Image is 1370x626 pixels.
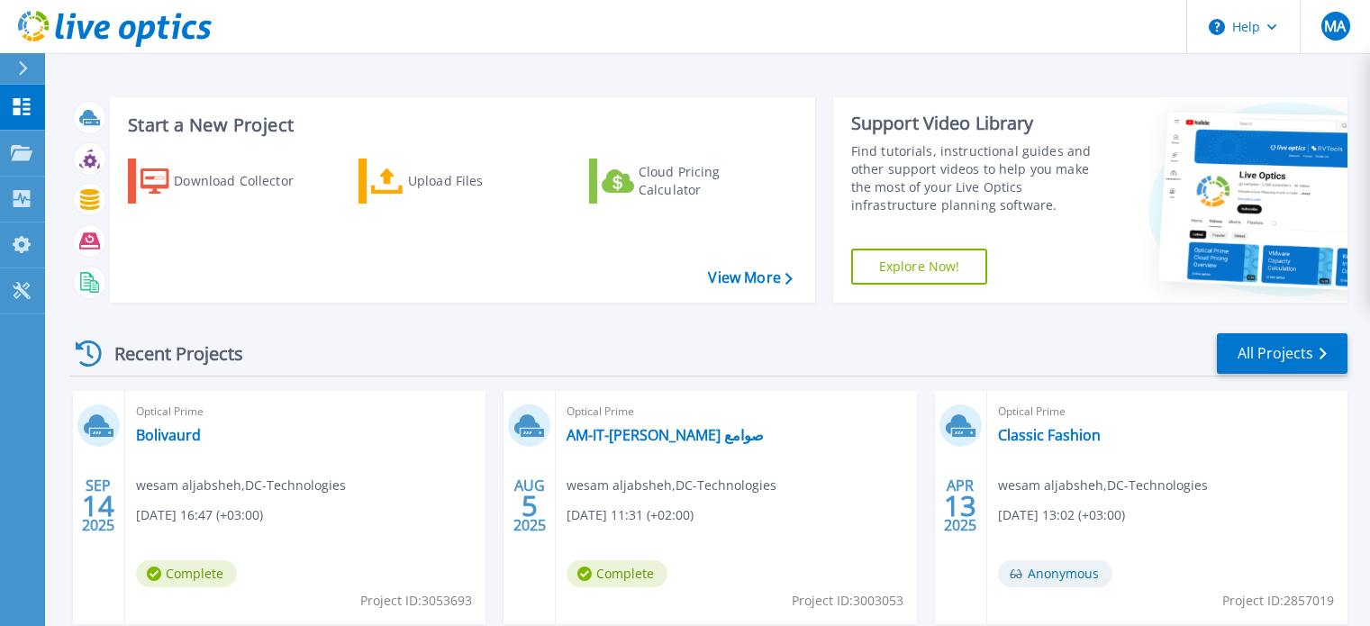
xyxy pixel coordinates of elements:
[174,163,318,199] div: Download Collector
[792,591,903,611] span: Project ID: 3003053
[639,163,783,199] div: Cloud Pricing Calculator
[567,402,905,422] span: Optical Prime
[567,505,694,525] span: [DATE] 11:31 (+02:00)
[408,163,552,199] div: Upload Files
[69,331,268,376] div: Recent Projects
[589,159,790,204] a: Cloud Pricing Calculator
[998,426,1101,444] a: Classic Fashion
[708,269,792,286] a: View More
[136,426,201,444] a: Bolivaurd
[943,473,977,539] div: APR 2025
[567,426,764,444] a: AM-IT-[PERSON_NAME] صوامع
[998,505,1125,525] span: [DATE] 13:02 (+03:00)
[944,498,976,513] span: 13
[360,591,472,611] span: Project ID: 3053693
[998,402,1337,422] span: Optical Prime
[128,159,329,204] a: Download Collector
[851,249,988,285] a: Explore Now!
[136,505,263,525] span: [DATE] 16:47 (+03:00)
[998,560,1112,587] span: Anonymous
[358,159,559,204] a: Upload Files
[567,476,776,495] span: wesam aljabsheh , DC-Technologies
[128,115,792,135] h3: Start a New Project
[513,473,547,539] div: AUG 2025
[1324,19,1346,33] span: MA
[851,142,1110,214] div: Find tutorials, instructional guides and other support videos to help you make the most of your L...
[136,402,475,422] span: Optical Prime
[81,473,115,539] div: SEP 2025
[1217,333,1347,374] a: All Projects
[567,560,667,587] span: Complete
[998,476,1208,495] span: wesam aljabsheh , DC-Technologies
[136,476,346,495] span: wesam aljabsheh , DC-Technologies
[522,498,538,513] span: 5
[851,112,1110,135] div: Support Video Library
[82,498,114,513] span: 14
[1222,591,1334,611] span: Project ID: 2857019
[136,560,237,587] span: Complete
